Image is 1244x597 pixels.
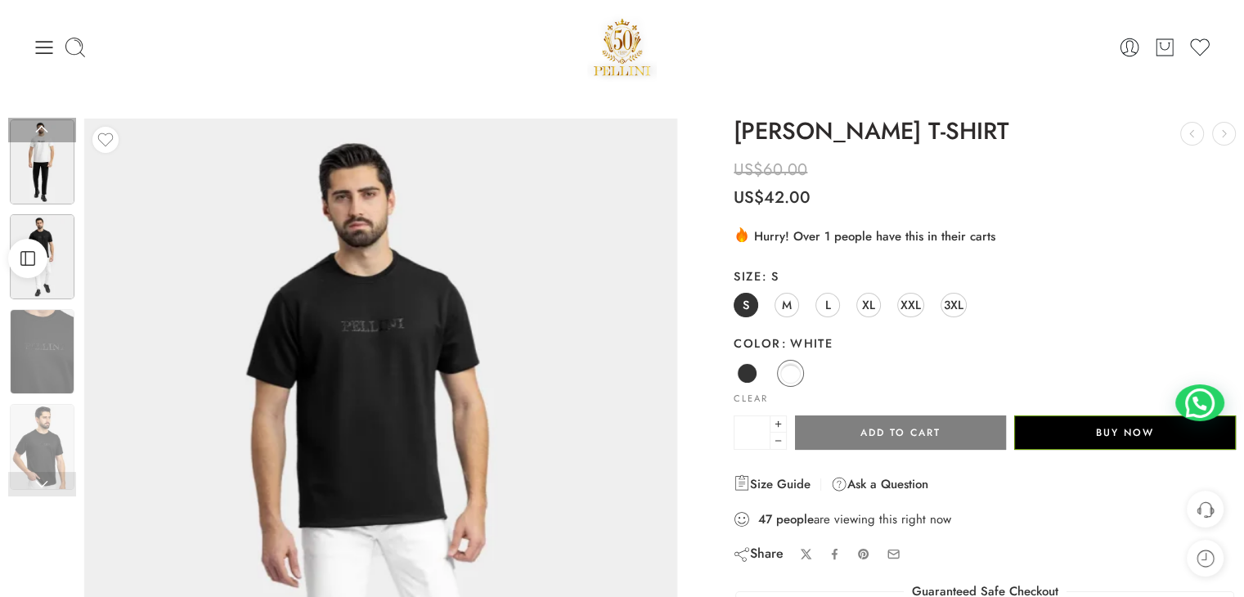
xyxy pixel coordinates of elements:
a: M [775,293,799,317]
a: Wishlist [1188,36,1211,59]
a: XL [856,293,881,317]
button: Add to cart [795,415,1006,450]
a: Ask a Question [831,474,928,494]
a: S [734,293,758,317]
a: Clear options [734,394,768,403]
span: US$ [734,158,763,182]
div: Share [734,545,784,563]
div: are viewing this right now [734,510,1236,528]
a: Login / Register [1118,36,1141,59]
span: S [761,267,779,285]
div: Hurry! Over 1 people have this in their carts [734,226,1236,245]
bdi: 42.00 [734,186,811,209]
a: Share on Facebook [829,548,841,560]
label: Size [734,268,1236,285]
a: Email to your friends [887,547,900,561]
a: Size Guide [734,474,811,494]
a: Pin on Pinterest [857,548,870,561]
button: Buy Now [1014,415,1236,450]
span: US$ [734,186,764,209]
span: White [781,334,833,352]
strong: people [776,511,814,527]
h1: [PERSON_NAME] T-SHIRT [734,119,1236,145]
a: Share on X [800,548,812,560]
a: L [815,293,840,317]
img: New-items63 [10,309,74,394]
img: New-items63 [10,119,74,204]
span: L [825,294,831,316]
span: M [782,294,792,316]
a: XXL [897,293,924,317]
img: Pellini [587,12,658,82]
span: S [743,294,749,316]
span: XXL [900,294,921,316]
a: Pellini - [587,12,658,82]
bdi: 60.00 [734,158,807,182]
img: New-items63 [10,214,74,299]
span: 3XL [944,294,963,316]
a: 3XL [941,293,967,317]
img: New-items63 [10,404,74,489]
input: Product quantity [734,415,770,450]
span: XL [862,294,875,316]
strong: 47 [758,511,772,527]
a: Cart [1153,36,1176,59]
label: Color [734,335,1236,352]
